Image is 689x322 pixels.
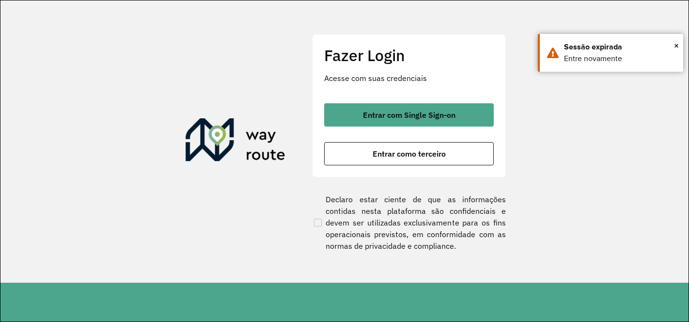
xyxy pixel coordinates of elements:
button: Close [674,38,679,53]
div: Sessão expirada [564,41,676,53]
span: Entrar com Single Sign-on [363,111,455,119]
h2: Fazer Login [324,46,494,64]
img: Roteirizador AmbevTech [186,118,285,165]
div: Entre novamente [564,53,676,64]
span: × [674,38,679,53]
button: button [324,142,494,165]
p: Acesse com suas credenciais [324,72,494,84]
span: Entrar como terceiro [373,150,446,158]
label: Declaro estar ciente de que as informações contidas nesta plataforma são confidenciais e devem se... [312,193,506,252]
button: button [324,103,494,127]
